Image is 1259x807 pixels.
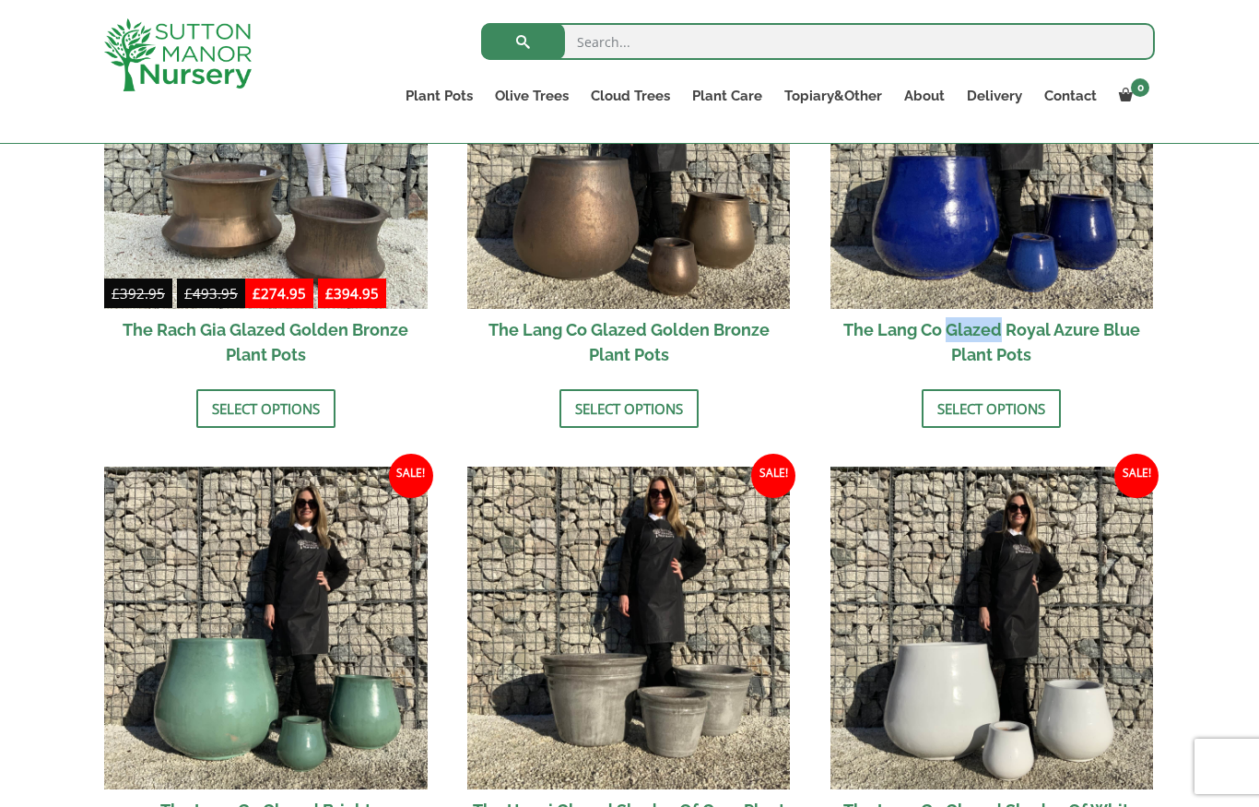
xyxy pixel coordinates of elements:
[830,309,1154,375] h2: The Lang Co Glazed Royal Azure Blue Plant Pots
[773,83,893,109] a: Topiary&Other
[1108,83,1155,109] a: 0
[580,83,681,109] a: Cloud Trees
[325,284,334,303] span: £
[484,83,580,109] a: Olive Trees
[1131,78,1149,97] span: 0
[394,83,484,109] a: Plant Pots
[184,284,238,303] bdi: 493.95
[104,309,428,375] h2: The Rach Gia Glazed Golden Bronze Plant Pots
[893,83,956,109] a: About
[196,389,335,428] a: Select options for “The Rach Gia Glazed Golden Bronze Plant Pots”
[681,83,773,109] a: Plant Care
[184,284,193,303] span: £
[559,389,699,428] a: Select options for “The Lang Co Glazed Golden Bronze Plant Pots”
[104,282,245,309] del: -
[112,284,120,303] span: £
[830,467,1154,790] img: The Lang Co Glazed Shades Of White Plant Pots
[389,454,433,498] span: Sale!
[253,284,306,303] bdi: 274.95
[1033,83,1108,109] a: Contact
[112,284,165,303] bdi: 392.95
[104,18,252,91] img: logo
[1114,454,1159,498] span: Sale!
[481,23,1155,60] input: Search...
[922,389,1061,428] a: Select options for “The Lang Co Glazed Royal Azure Blue Plant Pots”
[956,83,1033,109] a: Delivery
[467,467,791,790] img: The Hanoi Glazed Shades Of Grey Plant Pots
[751,454,795,498] span: Sale!
[325,284,379,303] bdi: 394.95
[253,284,261,303] span: £
[245,282,386,309] ins: -
[467,309,791,375] h2: The Lang Co Glazed Golden Bronze Plant Pots
[104,467,428,790] img: The Lang Co Glazed Bright Olive Green Plant Pots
